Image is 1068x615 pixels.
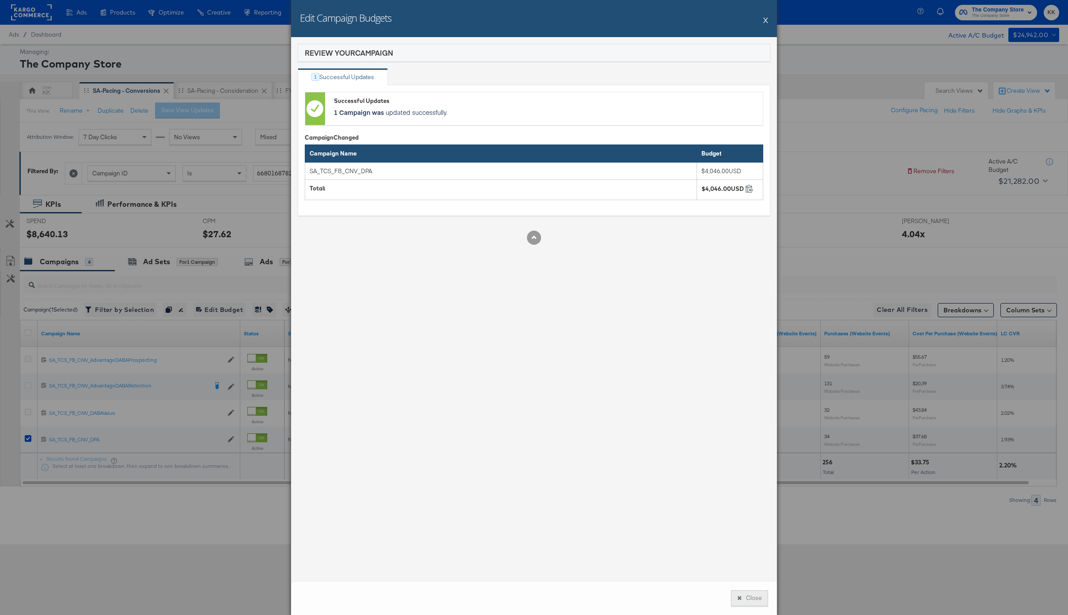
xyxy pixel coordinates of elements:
div: Successful Updates [334,97,758,105]
div: Review Your Campaign [305,48,393,58]
div: 1 [311,73,319,81]
th: Budget [697,145,763,163]
div: Campaign Changed [305,133,763,142]
p: updated successfully. [334,108,758,117]
button: Close [731,590,768,606]
div: Total: [310,184,692,193]
div: Successful Updates [319,73,374,81]
td: $4,046.00USD [697,162,763,180]
div: SA_TCS_FB_CNV_DPA [310,167,663,175]
th: Campaign Name [305,145,697,163]
strong: 1 Campaign was [334,108,384,117]
h2: Edit Campaign Budgets [300,11,391,24]
div: $4,046.00USD [701,185,744,193]
button: X [763,11,768,29]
